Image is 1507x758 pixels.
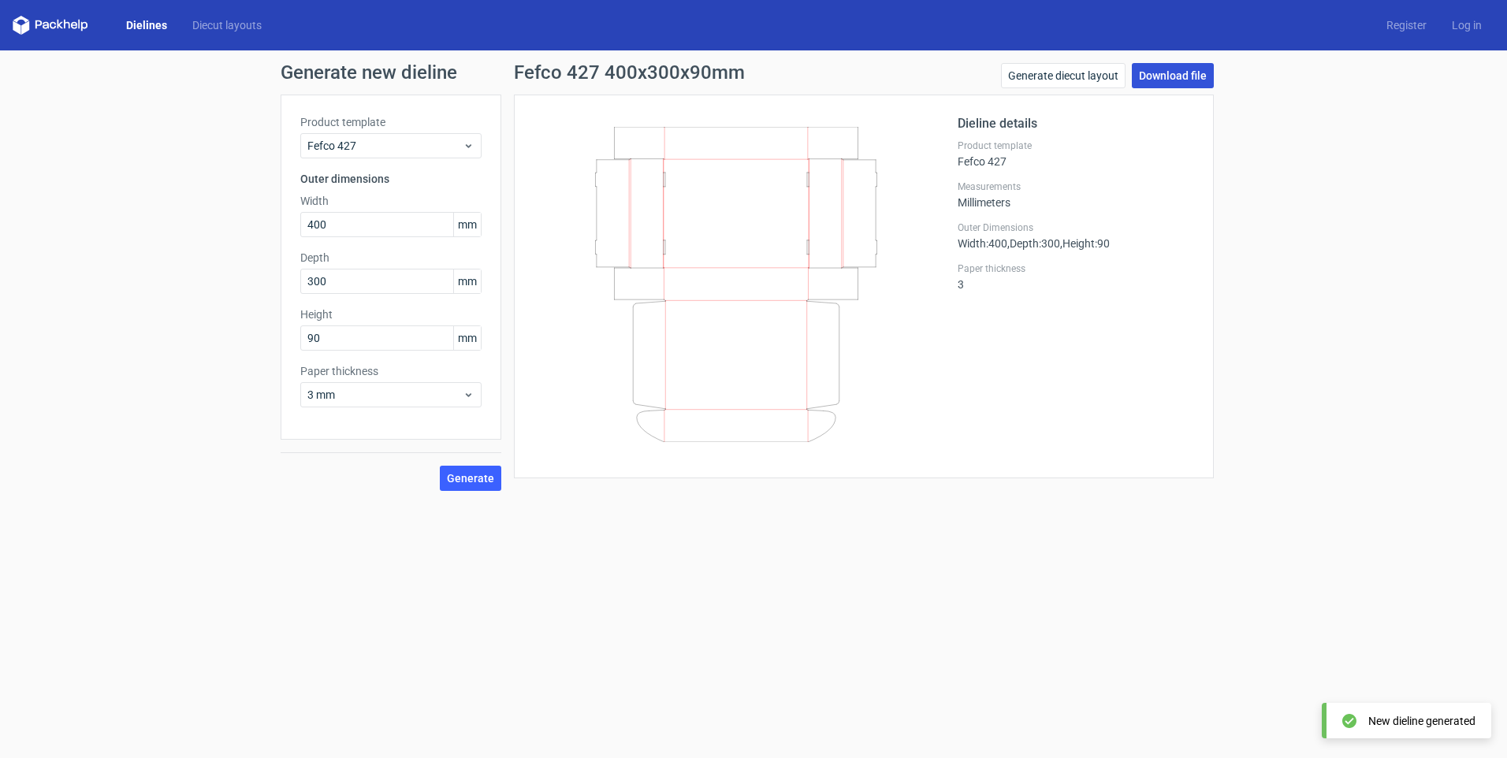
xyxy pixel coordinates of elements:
h2: Dieline details [958,114,1194,133]
a: Dielines [113,17,180,33]
a: Register [1374,17,1439,33]
span: mm [453,213,481,236]
span: mm [453,326,481,350]
h3: Outer dimensions [300,171,482,187]
button: Generate [440,466,501,491]
span: , Depth : 300 [1007,237,1060,250]
label: Product template [958,139,1194,152]
div: New dieline generated [1368,713,1475,729]
span: 3 mm [307,387,463,403]
label: Product template [300,114,482,130]
h1: Fefco 427 400x300x90mm [514,63,745,82]
a: Download file [1132,63,1214,88]
span: Fefco 427 [307,138,463,154]
label: Height [300,307,482,322]
a: Generate diecut layout [1001,63,1126,88]
span: Width : 400 [958,237,1007,250]
a: Log in [1439,17,1494,33]
span: , Height : 90 [1060,237,1110,250]
h1: Generate new dieline [281,63,1226,82]
label: Paper thickness [300,363,482,379]
label: Depth [300,250,482,266]
span: Generate [447,473,494,484]
div: Fefco 427 [958,139,1194,168]
span: mm [453,269,481,293]
label: Measurements [958,180,1194,193]
div: Millimeters [958,180,1194,209]
label: Paper thickness [958,262,1194,275]
div: 3 [958,262,1194,291]
label: Width [300,193,482,209]
label: Outer Dimensions [958,221,1194,234]
a: Diecut layouts [180,17,274,33]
